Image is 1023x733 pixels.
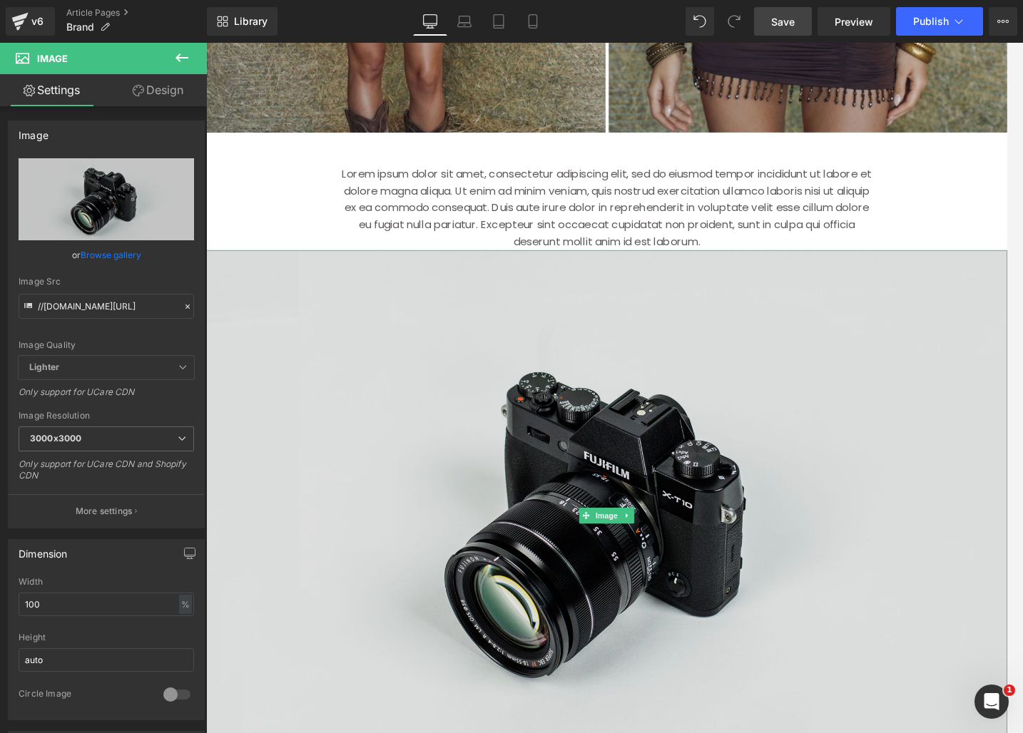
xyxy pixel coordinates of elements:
[686,7,714,36] button: Undo
[818,7,890,36] a: Preview
[989,7,1017,36] button: More
[19,121,49,141] div: Image
[482,7,516,36] a: Tablet
[9,494,204,528] button: More settings
[106,74,210,106] a: Design
[19,458,194,491] div: Only support for UCare CDN and Shopify CDN
[913,16,949,27] span: Publish
[30,433,81,444] b: 3000x3000
[516,7,550,36] a: Mobile
[19,247,194,262] div: or
[19,593,194,616] input: auto
[6,7,55,36] a: v6
[19,411,194,421] div: Image Resolution
[417,501,447,518] span: Image
[66,7,207,19] a: Article Pages
[447,7,482,36] a: Laptop
[19,294,194,319] input: Link
[1004,685,1015,696] span: 1
[720,7,748,36] button: Redo
[19,340,194,350] div: Image Quality
[29,12,46,31] div: v6
[19,632,194,642] div: Height
[771,14,795,29] span: Save
[19,577,194,587] div: Width
[66,21,94,33] span: Brand
[19,648,194,672] input: auto
[896,7,983,36] button: Publish
[19,277,194,287] div: Image Src
[19,688,149,703] div: Circle Image
[29,362,59,372] b: Lighter
[19,386,194,407] div: Only support for UCare CDN
[207,7,278,36] a: New Library
[974,685,1009,719] iframe: Intercom live chat
[19,540,68,560] div: Dimension
[447,501,462,518] a: Expand / Collapse
[76,505,133,518] p: More settings
[835,14,873,29] span: Preview
[234,15,268,28] span: Library
[81,242,141,267] a: Browse gallery
[37,53,68,64] span: Image
[143,132,721,223] p: Lorem ipsum dolor sit amet, consectetur adipiscing elit, sed do eiusmod tempor incididunt ut labo...
[413,7,447,36] a: Desktop
[179,595,192,614] div: %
